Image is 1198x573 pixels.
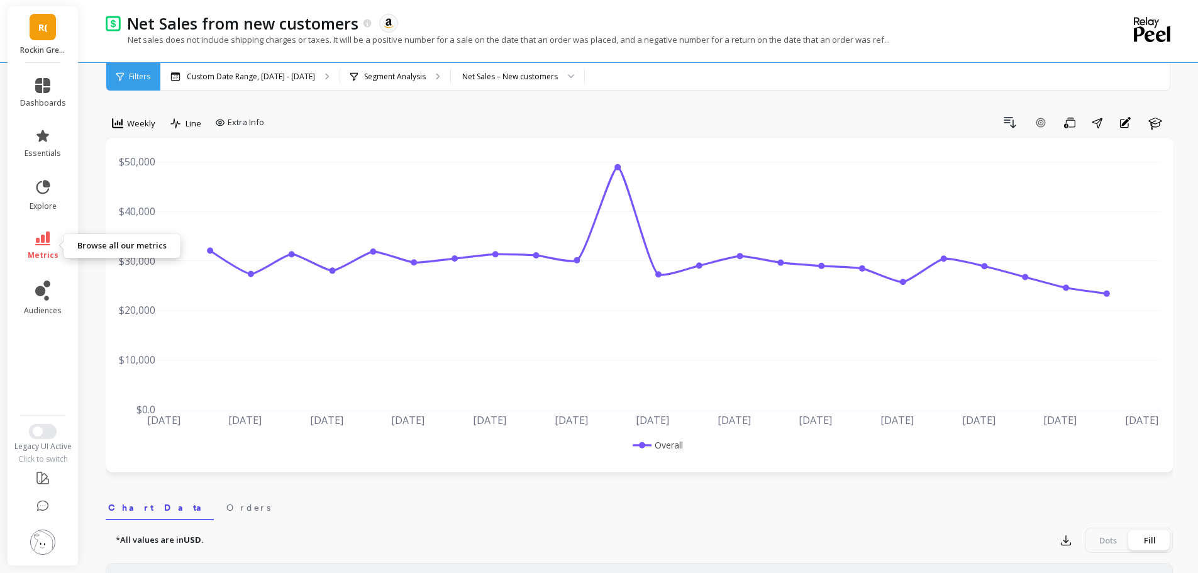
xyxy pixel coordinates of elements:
nav: Tabs [106,491,1173,520]
img: profile picture [30,530,55,555]
p: Segment Analysis [364,72,426,82]
button: Switch to New UI [29,424,57,439]
p: Net sales does not include shipping charges or taxes. It will be a positive number for a sale on ... [106,34,890,45]
div: Dots [1087,530,1129,550]
div: Legacy UI Active [8,442,79,452]
p: *All values are in [116,534,204,547]
div: Net Sales – New customers [462,70,558,82]
div: Fill [1129,530,1170,550]
div: Click to switch [8,454,79,464]
strong: USD. [184,534,204,545]
span: metrics [28,250,58,260]
span: Chart Data [108,501,211,514]
span: Orders [226,501,270,514]
p: Custom Date Range, [DATE] - [DATE] [187,72,315,82]
span: essentials [25,148,61,159]
span: explore [30,201,57,211]
p: Net Sales from new customers [127,13,358,34]
span: R( [38,20,48,35]
p: Rockin Green (Essor) [20,45,66,55]
span: Filters [129,72,150,82]
span: Weekly [127,118,155,130]
img: header icon [106,15,121,31]
img: api.amazon.svg [383,18,394,29]
span: audiences [24,306,62,316]
span: Extra Info [228,116,264,129]
span: dashboards [20,98,66,108]
span: Line [186,118,201,130]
